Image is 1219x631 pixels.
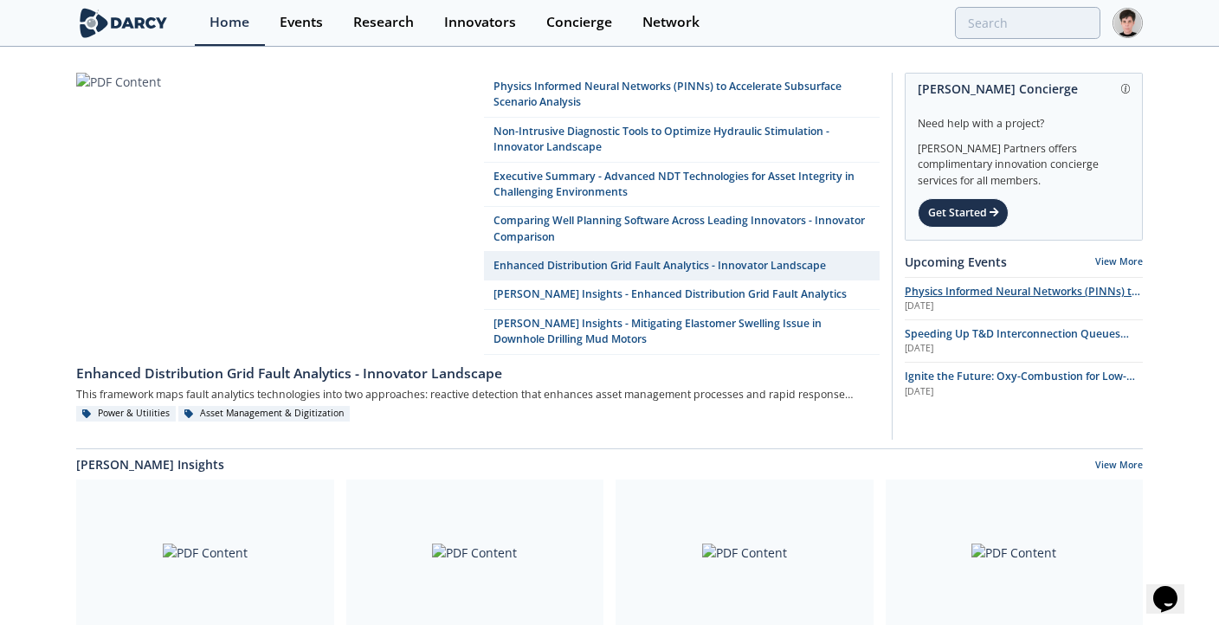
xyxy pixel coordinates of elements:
[1095,459,1143,474] a: View More
[905,284,1140,314] span: Physics Informed Neural Networks (PINNs) to Accelerate Subsurface Scenario Analysis
[76,406,176,422] div: Power & Utilities
[905,369,1143,398] a: Ignite the Future: Oxy-Combustion for Low-Carbon Power [DATE]
[905,342,1143,356] div: [DATE]
[210,16,249,29] div: Home
[76,8,171,38] img: logo-wide.svg
[484,280,880,309] a: [PERSON_NAME] Insights - Enhanced Distribution Grid Fault Analytics
[905,385,1143,399] div: [DATE]
[918,74,1130,104] div: [PERSON_NAME] Concierge
[905,369,1135,399] span: Ignite the Future: Oxy-Combustion for Low-Carbon Power
[546,16,612,29] div: Concierge
[955,7,1100,39] input: Advanced Search
[484,310,880,355] a: [PERSON_NAME] Insights - Mitigating Elastomer Swelling Issue in Downhole Drilling Mud Motors
[484,118,880,163] a: Non-Intrusive Diagnostic Tools to Optimize Hydraulic Stimulation - Innovator Landscape
[642,16,700,29] div: Network
[905,326,1129,357] span: Speeding Up T&D Interconnection Queues with Enhanced Software Solutions
[178,406,350,422] div: Asset Management & Digitization
[905,284,1143,313] a: Physics Informed Neural Networks (PINNs) to Accelerate Subsurface Scenario Analysis [DATE]
[493,79,871,111] div: Physics Informed Neural Networks (PINNs) to Accelerate Subsurface Scenario Analysis
[918,198,1009,228] div: Get Started
[918,132,1130,189] div: [PERSON_NAME] Partners offers complimentary innovation concierge services for all members.
[76,384,880,406] div: This framework maps fault analytics technologies into two approaches: reactive detection that enh...
[905,299,1143,313] div: [DATE]
[1121,84,1131,93] img: information.svg
[905,326,1143,356] a: Speeding Up T&D Interconnection Queues with Enhanced Software Solutions [DATE]
[76,455,224,473] a: [PERSON_NAME] Insights
[484,207,880,252] a: Comparing Well Planning Software Across Leading Innovators - Innovator Comparison
[484,73,880,118] a: Physics Informed Neural Networks (PINNs) to Accelerate Subsurface Scenario Analysis
[1095,255,1143,267] a: View More
[918,104,1130,132] div: Need help with a project?
[76,364,880,384] div: Enhanced Distribution Grid Fault Analytics - Innovator Landscape
[484,163,880,208] a: Executive Summary - Advanced NDT Technologies for Asset Integrity in Challenging Environments
[76,355,880,384] a: Enhanced Distribution Grid Fault Analytics - Innovator Landscape
[280,16,323,29] div: Events
[1146,562,1202,614] iframe: chat widget
[1113,8,1143,38] img: Profile
[444,16,516,29] div: Innovators
[353,16,414,29] div: Research
[484,252,880,280] a: Enhanced Distribution Grid Fault Analytics - Innovator Landscape
[905,253,1007,271] a: Upcoming Events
